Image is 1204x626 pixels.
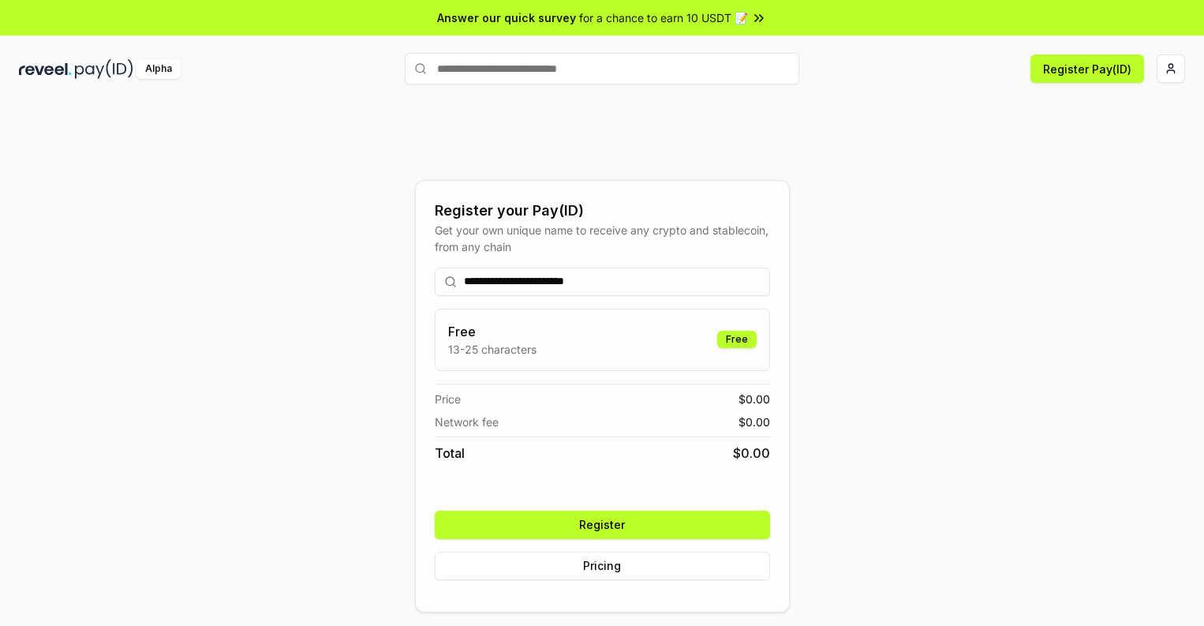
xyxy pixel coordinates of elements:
[19,59,72,79] img: reveel_dark
[435,222,770,255] div: Get your own unique name to receive any crypto and stablecoin, from any chain
[1030,54,1144,83] button: Register Pay(ID)
[435,444,465,463] span: Total
[136,59,181,79] div: Alpha
[733,444,770,463] span: $ 0.00
[435,391,461,407] span: Price
[435,552,770,580] button: Pricing
[75,59,133,79] img: pay_id
[738,414,770,430] span: $ 0.00
[448,341,537,358] p: 13-25 characters
[579,9,748,26] span: for a chance to earn 10 USDT 📝
[717,331,757,348] div: Free
[738,391,770,407] span: $ 0.00
[435,200,770,222] div: Register your Pay(ID)
[448,322,537,341] h3: Free
[435,414,499,430] span: Network fee
[435,511,770,539] button: Register
[437,9,576,26] span: Answer our quick survey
